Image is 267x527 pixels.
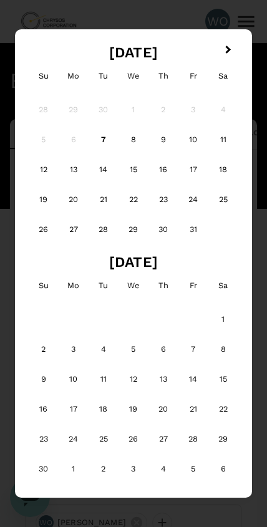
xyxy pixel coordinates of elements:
[29,185,59,215] div: Choose Sunday, October 19th, 2025
[59,454,89,484] div: Choose Monday, December 1st, 2025
[178,215,208,244] div: Choose Friday, October 31st, 2025
[178,364,208,394] div: Choose Friday, November 14th, 2025
[29,304,238,484] div: Month November, 2025
[89,364,119,394] div: Choose Tuesday, November 11th, 2025
[148,61,178,91] div: Thursday
[208,61,238,91] div: Saturday
[119,364,148,394] div: Choose Wednesday, November 12th, 2025
[59,334,89,364] div: Choose Monday, November 3rd, 2025
[29,454,59,484] div: Choose Sunday, November 30th, 2025
[119,95,148,125] div: Not available Wednesday, October 1st, 2025
[178,155,208,185] div: Choose Friday, October 17th, 2025
[148,155,178,185] div: Choose Thursday, October 16th, 2025
[29,364,59,394] div: Choose Sunday, November 9th, 2025
[178,61,208,91] div: Friday
[119,155,148,185] div: Choose Wednesday, October 15th, 2025
[148,125,178,155] div: Choose Thursday, October 9th, 2025
[89,271,119,301] div: Tuesday
[178,271,208,301] div: Friday
[119,61,148,91] div: Wednesday
[119,334,148,364] div: Choose Wednesday, November 5th, 2025
[29,61,59,91] div: Sunday
[29,95,238,244] div: Month October, 2025
[208,304,238,334] div: Choose Saturday, November 1st, 2025
[29,334,59,364] div: Choose Sunday, November 2nd, 2025
[119,424,148,454] div: Choose Wednesday, November 26th, 2025
[59,271,89,301] div: Monday
[59,155,89,185] div: Choose Monday, October 13th, 2025
[89,334,119,364] div: Choose Tuesday, November 4th, 2025
[89,185,119,215] div: Choose Tuesday, October 21st, 2025
[148,454,178,484] div: Choose Thursday, December 4th, 2025
[89,454,119,484] div: Choose Tuesday, December 2nd, 2025
[148,394,178,424] div: Choose Thursday, November 20th, 2025
[59,364,89,394] div: Choose Monday, November 10th, 2025
[208,334,238,364] div: Choose Saturday, November 8th, 2025
[29,155,59,185] div: Choose Sunday, October 12th, 2025
[178,424,208,454] div: Choose Friday, November 28th, 2025
[178,185,208,215] div: Choose Friday, October 24th, 2025
[178,125,208,155] div: Choose Friday, October 10th, 2025
[208,95,238,125] div: Not available Saturday, October 4th, 2025
[89,215,119,244] div: Choose Tuesday, October 28th, 2025
[59,394,89,424] div: Choose Monday, November 17th, 2025
[178,95,208,125] div: Not available Friday, October 3rd, 2025
[89,424,119,454] div: Choose Tuesday, November 25th, 2025
[148,334,178,364] div: Choose Thursday, November 6th, 2025
[119,394,148,424] div: Choose Wednesday, November 19th, 2025
[208,454,238,484] div: Choose Saturday, December 6th, 2025
[178,394,208,424] div: Choose Friday, November 21st, 2025
[178,334,208,364] div: Choose Friday, November 7th, 2025
[89,61,119,91] div: Tuesday
[59,61,89,91] div: Monday
[208,125,238,155] div: Choose Saturday, October 11th, 2025
[119,215,148,244] div: Choose Wednesday, October 29th, 2025
[25,254,243,271] h2: [DATE]
[25,44,243,61] h2: [DATE]
[119,454,148,484] div: Choose Wednesday, December 3rd, 2025
[148,215,178,244] div: Choose Thursday, October 30th, 2025
[220,41,240,61] button: Next Month
[59,424,89,454] div: Choose Monday, November 24th, 2025
[89,125,119,155] div: Choose Tuesday, October 7th, 2025
[89,394,119,424] div: Choose Tuesday, November 18th, 2025
[119,125,148,155] div: Choose Wednesday, October 8th, 2025
[29,95,59,125] div: Not available Sunday, September 28th, 2025
[59,125,89,155] div: Not available Monday, October 6th, 2025
[148,364,178,394] div: Choose Thursday, November 13th, 2025
[59,185,89,215] div: Choose Monday, October 20th, 2025
[148,185,178,215] div: Choose Thursday, October 23rd, 2025
[119,271,148,301] div: Wednesday
[178,454,208,484] div: Choose Friday, December 5th, 2025
[208,394,238,424] div: Choose Saturday, November 22nd, 2025
[148,95,178,125] div: Not available Thursday, October 2nd, 2025
[148,271,178,301] div: Thursday
[119,185,148,215] div: Choose Wednesday, October 22nd, 2025
[208,271,238,301] div: Saturday
[29,271,59,301] div: Sunday
[29,215,59,244] div: Choose Sunday, October 26th, 2025
[29,424,59,454] div: Choose Sunday, November 23rd, 2025
[208,185,238,215] div: Choose Saturday, October 25th, 2025
[29,125,59,155] div: Not available Sunday, October 5th, 2025
[59,215,89,244] div: Choose Monday, October 27th, 2025
[208,364,238,394] div: Choose Saturday, November 15th, 2025
[208,424,238,454] div: Choose Saturday, November 29th, 2025
[59,95,89,125] div: Not available Monday, September 29th, 2025
[208,155,238,185] div: Choose Saturday, October 18th, 2025
[89,95,119,125] div: Not available Tuesday, September 30th, 2025
[29,394,59,424] div: Choose Sunday, November 16th, 2025
[89,155,119,185] div: Choose Tuesday, October 14th, 2025
[148,424,178,454] div: Choose Thursday, November 27th, 2025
